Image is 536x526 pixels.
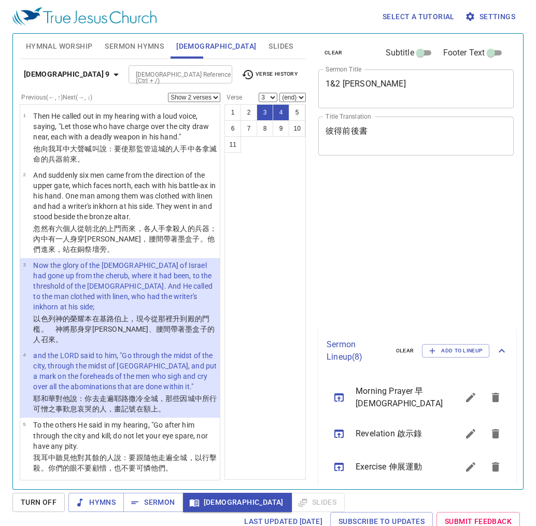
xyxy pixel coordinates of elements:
[390,345,420,357] button: clear
[77,496,116,509] span: Hymns
[383,10,455,23] span: Select a tutorial
[191,496,284,509] span: [DEMOGRAPHIC_DATA]
[33,394,217,413] wh559: ：你去走遍
[33,224,217,253] wh4660: 兵器
[33,145,217,163] wh559: ：要使那監管
[77,245,114,253] wh5975: 銅
[378,7,459,26] button: Select a tutorial
[33,235,215,253] wh3847: [PERSON_NAME]
[41,335,63,344] wh376: 召來
[68,493,124,512] button: Hymns
[92,405,166,413] wh602: 的人
[396,346,414,356] span: clear
[33,224,217,253] wh6828: 的上門
[467,10,515,23] span: Settings
[257,120,273,137] button: 8
[443,47,485,59] span: Footer Text
[33,315,215,344] wh1004: 的門檻
[356,385,433,410] span: Morning Prayer 早[DEMOGRAPHIC_DATA]
[33,224,217,253] wh935: ，各人
[33,315,215,344] wh5927: 殿
[273,104,289,121] button: 4
[463,7,519,26] button: Settings
[33,144,217,164] p: 他向我耳中
[327,338,388,363] p: Sermon Lineup ( 8 )
[422,344,489,358] button: Add to Lineup
[33,224,217,253] wh8337: 人
[314,166,476,324] iframe: from-child
[289,104,305,121] button: 5
[20,65,126,84] button: [DEMOGRAPHIC_DATA] 9
[429,346,483,356] span: Add to Lineup
[33,170,217,222] p: And suddenly six men came from the direction of the upper gate, which faces north, each with his ...
[386,47,414,59] span: Subtitle
[33,394,217,413] wh5674: 耶路撒冷
[257,104,273,121] button: 3
[33,325,215,344] wh3847: [PERSON_NAME]
[176,40,256,53] span: [DEMOGRAPHIC_DATA]
[224,136,241,153] button: 11
[33,145,217,163] wh7121: 說
[84,245,114,253] wh5178: 祭壇
[26,40,93,53] span: Hymnal Worship
[151,464,173,472] wh2550: 他們。
[63,405,165,413] wh8441: 歎息
[326,79,506,98] textarea: 1&2 [PERSON_NAME]
[33,315,215,344] wh430: 的榮耀
[158,405,165,413] wh4696: 。
[241,104,257,121] button: 2
[55,245,114,253] wh935: ，站在
[356,428,433,440] span: Revelation 啟示錄
[23,172,25,177] span: 2
[242,68,298,81] span: Verse History
[33,223,217,254] p: 忽然有六個
[107,405,165,413] wh582: ，畫
[33,260,217,312] p: Now the glory of the [DEMOGRAPHIC_DATA] of Israel had gone up from the cherub, where it had been,...
[136,405,166,413] wh8420: 在額上
[325,48,343,58] span: clear
[33,315,215,344] wh3742: 上，現今從那裡升到
[33,315,215,344] wh3478: 神
[77,464,173,472] wh5869: 不要顧惜
[12,7,157,26] img: True Jesus Church
[33,452,217,473] p: 我耳中聽見
[107,464,173,472] wh2347: ，也不要可憐
[100,245,114,253] wh4196: 旁
[33,145,217,163] wh6963: 喊叫
[33,453,217,472] wh428: 說
[55,335,63,344] wh7121: 。
[273,120,289,137] button: 9
[33,224,217,253] wh6437: 北
[105,40,164,53] span: Sermon Hymns
[33,315,215,344] wh3519: 本在基路伯
[289,120,305,137] button: 10
[33,393,217,414] p: 耶和華
[33,224,217,253] wh3627: ；內中
[77,155,84,163] wh7126: 。
[21,496,57,509] span: Turn Off
[107,245,114,253] wh681: 。
[33,235,215,253] wh376: 身穿
[183,493,292,512] button: [DEMOGRAPHIC_DATA]
[132,68,212,80] input: Type Bible Reference
[326,126,506,146] textarea: 彼得前後書
[33,420,217,451] p: To the others He said in my hearing, "Go after him through the city and kill; do not let your eye...
[33,325,215,344] wh4670: 。 神
[224,104,241,121] button: 1
[33,235,215,253] wh8432: 有一
[33,111,217,142] p: Then He called out in my hearing with a loud voice, saying, "Let those who have charge over the c...
[77,405,165,413] wh584: 哀哭
[269,40,293,53] span: Slides
[356,461,433,473] span: Exercise 伸展運動
[23,352,25,358] span: 4
[224,120,241,137] button: 6
[224,94,242,101] label: Verse
[132,496,175,509] span: Sermon
[21,94,92,101] label: Previous (←, ↑) Next (→, ↓)
[41,464,173,472] wh5221: 。你們的眼
[33,453,217,472] wh559: ：要跟隨
[33,453,217,472] wh241: 他對其餘的人
[63,155,84,163] wh3627: 前來
[33,224,217,253] wh8179: 而來
[318,328,516,374] div: Sermon Lineup(8)clearAdd to Lineup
